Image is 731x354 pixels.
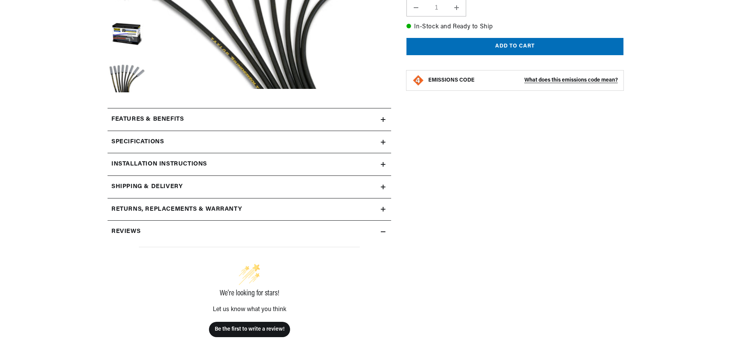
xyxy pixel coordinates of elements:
[111,205,242,215] h2: Returns, Replacements & Warranty
[108,153,391,175] summary: Installation instructions
[111,115,184,125] h2: Features & Benefits
[428,77,618,84] button: EMISSIONS CODEWhat does this emissions code mean?
[108,131,391,153] summary: Specifications
[108,198,391,221] summary: Returns, Replacements & Warranty
[139,290,360,297] div: We’re looking for stars!
[111,227,140,237] h2: Reviews
[406,38,623,55] button: Add to cart
[108,108,391,131] summary: Features & Benefits
[111,159,207,169] h2: Installation instructions
[209,322,290,337] button: Be the first to write a review!
[111,182,183,192] h2: Shipping & Delivery
[108,58,146,96] button: Load image 6 in gallery view
[524,77,618,83] strong: What does this emissions code mean?
[108,221,391,243] summary: Reviews
[428,77,475,83] strong: EMISSIONS CODE
[412,74,424,87] img: Emissions code
[108,176,391,198] summary: Shipping & Delivery
[108,16,146,54] button: Load image 5 in gallery view
[139,306,360,313] div: Let us know what you think
[111,137,164,147] h2: Specifications
[406,22,623,32] p: In-Stock and Ready to Ship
